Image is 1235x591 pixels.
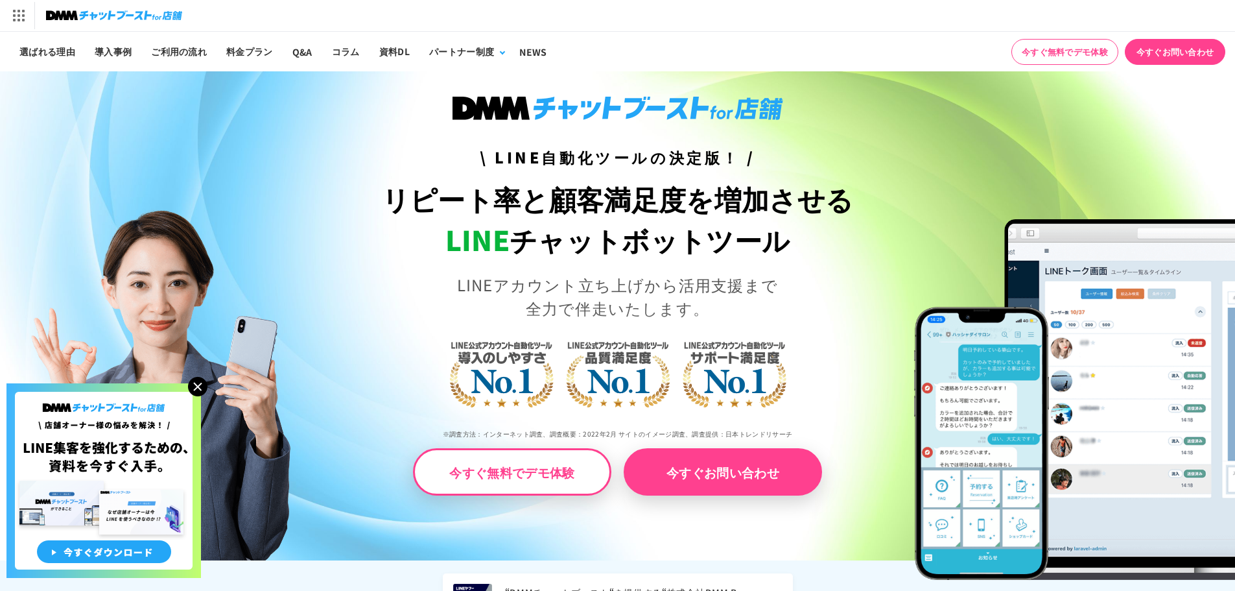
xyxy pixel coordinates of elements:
p: ※調査方法：インターネット調査、調査概要：2022年2月 サイトのイメージ調査、調査提供：日本トレンドリサーチ [309,420,926,448]
a: 資料DL [370,32,419,71]
a: Q&A [283,32,322,71]
a: コラム [322,32,370,71]
a: 導入事例 [85,32,141,71]
a: 今すぐお問い合わせ [624,448,822,496]
p: LINEアカウント立ち上げから活用支援まで 全力で伴走いたします。 [309,273,926,320]
span: LINE [445,219,510,259]
h1: リピート率と顧客満足度を増加させる チャットボットツール [309,178,926,260]
a: 今すぐ無料でデモ体験 [413,448,611,496]
div: パートナー制度 [429,45,494,58]
a: 料金プラン [217,32,283,71]
img: サービス [2,2,34,29]
a: 今すぐお問い合わせ [1125,39,1225,65]
img: LINE公式アカウント自動化ツール導入のしやすさNo.1｜LINE公式アカウント自動化ツール品質満足度No.1｜LINE公式アカウント自動化ツールサポート満足度No.1 [407,291,829,453]
a: ご利用の流れ [141,32,217,71]
a: 店舗オーナー様の悩みを解決!LINE集客を狂化するための資料を今すぐ入手! [6,383,201,399]
a: 今すぐ無料でデモ体験 [1011,39,1118,65]
h3: \ LINE自動化ツールの決定版！ / [309,146,926,169]
a: 選ばれる理由 [10,32,85,71]
img: チャットブーストfor店舗 [46,6,182,25]
img: 店舗オーナー様の悩みを解決!LINE集客を狂化するための資料を今すぐ入手! [6,383,201,578]
a: NEWS [510,32,556,71]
